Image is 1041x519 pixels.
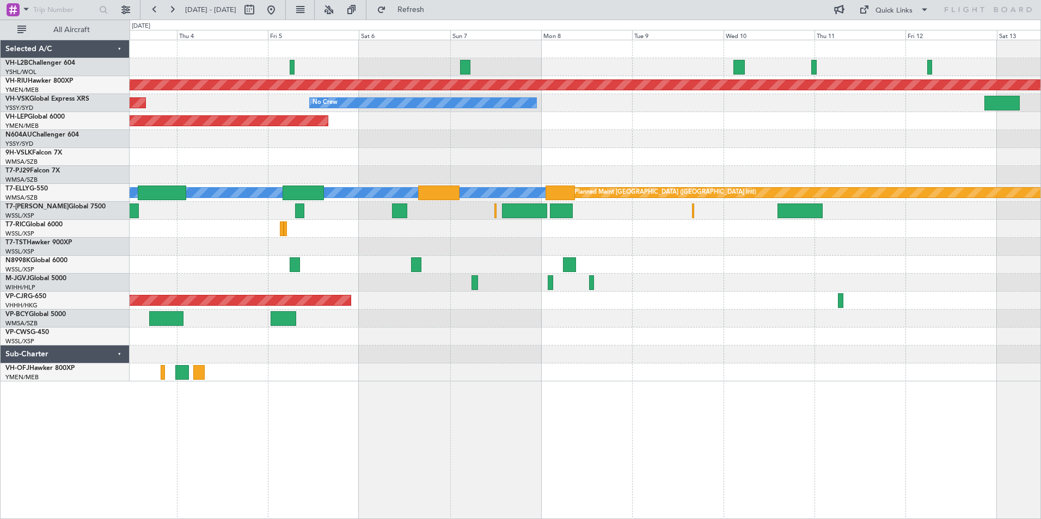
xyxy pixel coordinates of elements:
a: T7-ELLYG-550 [5,186,48,192]
a: WSSL/XSP [5,212,34,220]
span: T7-ELLY [5,186,29,192]
a: T7-PJ29Falcon 7X [5,168,60,174]
a: VH-L2BChallenger 604 [5,60,75,66]
a: M-JGVJGlobal 5000 [5,275,66,282]
div: Tue 9 [632,30,723,40]
button: All Aircraft [12,21,118,39]
a: WMSA/SZB [5,176,38,184]
div: [DATE] [132,22,150,31]
div: Planned Maint [GEOGRAPHIC_DATA] ([GEOGRAPHIC_DATA] Intl) [574,184,756,201]
span: T7-[PERSON_NAME] [5,203,69,210]
a: VHHH/HKG [5,301,38,310]
span: VH-RIU [5,78,28,84]
div: No Crew [313,95,338,111]
a: VH-VSKGlobal Express XRS [5,96,89,102]
a: N604AUChallenger 604 [5,132,79,138]
a: VH-LEPGlobal 6000 [5,114,65,120]
a: WMSA/SZB [5,319,38,328]
a: YMEN/MEB [5,86,39,94]
span: VH-L2B [5,60,28,66]
span: Refresh [388,6,434,14]
div: Fri 5 [268,30,359,40]
a: YMEN/MEB [5,373,39,381]
span: VH-OFJ [5,365,29,372]
span: M-JGVJ [5,275,29,282]
div: Fri 12 [905,30,996,40]
span: VP-CWS [5,329,30,336]
a: YMEN/MEB [5,122,39,130]
span: T7-TST [5,239,27,246]
span: T7-PJ29 [5,168,30,174]
a: WMSA/SZB [5,158,38,166]
a: T7-TSTHawker 900XP [5,239,72,246]
button: Refresh [372,1,437,18]
span: N604AU [5,132,32,138]
div: Sun 7 [450,30,541,40]
span: 9H-VSLK [5,150,32,156]
a: WSSL/XSP [5,230,34,238]
div: Mon 8 [541,30,632,40]
input: Trip Number [33,2,96,18]
span: All Aircraft [28,26,115,34]
a: VH-OFJHawker 800XP [5,365,75,372]
a: YSHL/WOL [5,68,36,76]
a: YSSY/SYD [5,104,33,112]
a: 9H-VSLKFalcon 7X [5,150,62,156]
a: WMSA/SZB [5,194,38,202]
div: Thu 4 [177,30,268,40]
a: YSSY/SYD [5,140,33,148]
span: VP-BCY [5,311,29,318]
div: Sat 6 [359,30,450,40]
span: VH-LEP [5,114,28,120]
a: N8998KGlobal 6000 [5,257,68,264]
a: VP-CWSG-450 [5,329,49,336]
a: VH-RIUHawker 800XP [5,78,73,84]
div: Thu 11 [815,30,905,40]
a: WSSL/XSP [5,265,34,274]
div: Wed 3 [85,30,176,40]
button: Quick Links [854,1,934,18]
div: Wed 10 [724,30,815,40]
a: VP-CJRG-650 [5,293,46,300]
span: N8998K [5,257,30,264]
span: VH-VSK [5,96,29,102]
span: T7-RIC [5,221,26,228]
a: WIHH/HLP [5,283,35,292]
div: Quick Links [875,5,913,16]
span: VP-CJR [5,293,28,300]
a: T7-[PERSON_NAME]Global 7500 [5,203,106,210]
a: WSSL/XSP [5,337,34,345]
span: [DATE] - [DATE] [185,5,236,15]
a: WSSL/XSP [5,248,34,256]
a: T7-RICGlobal 6000 [5,221,63,228]
a: VP-BCYGlobal 5000 [5,311,66,318]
